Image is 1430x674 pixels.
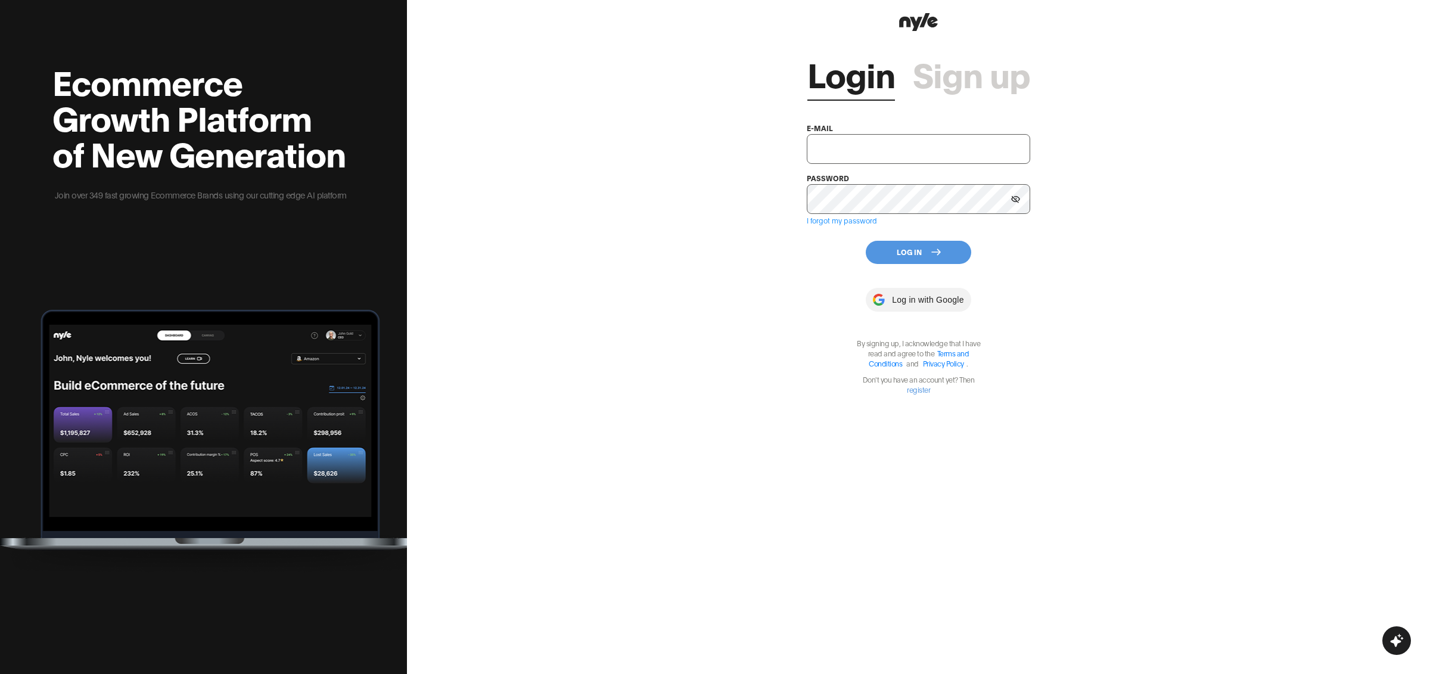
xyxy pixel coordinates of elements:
[52,63,349,170] h2: Ecommerce Growth Platform of New Generation
[913,55,1030,91] a: Sign up
[52,188,349,201] p: Join over 349 fast growing Ecommerce Brands using our cutting edge AI platform
[869,349,969,368] a: Terms and Conditions
[866,288,971,312] button: Log in with Google
[807,123,833,132] label: e-mail
[807,55,895,91] a: Login
[866,241,971,264] button: Log In
[807,173,849,182] label: password
[907,385,930,394] a: register
[903,359,922,368] span: and
[923,359,964,368] a: Privacy Policy
[807,216,877,225] a: I forgot my password
[850,374,987,395] p: Don't you have an account yet? Then
[850,338,987,368] p: By signing up, I acknowledge that I have read and agree to the .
